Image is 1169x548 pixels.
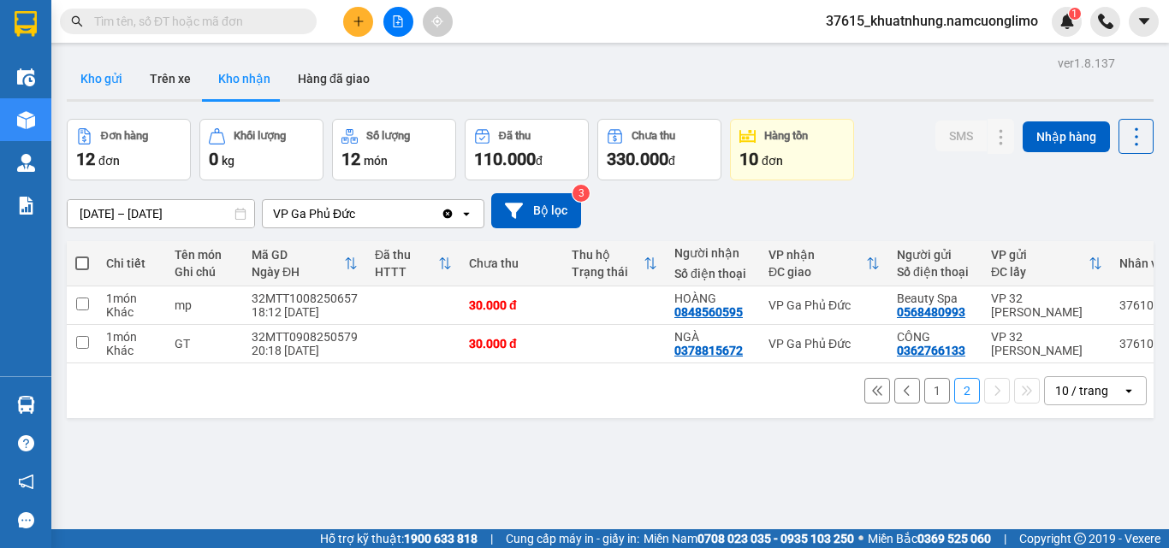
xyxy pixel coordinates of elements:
[357,205,359,222] input: Selected VP Ga Phủ Đức.
[252,305,358,319] div: 18:12 [DATE]
[764,130,808,142] div: Hàng tồn
[106,256,157,270] div: Chi tiết
[273,205,355,222] div: VP Ga Phủ Đức
[68,200,254,227] input: Select a date range.
[366,241,460,286] th: Toggle SortBy
[760,241,888,286] th: Toggle SortBy
[469,298,555,312] div: 30.000 đ
[175,298,234,312] div: mp
[15,11,37,37] img: logo-vxr
[768,248,866,262] div: VP nhận
[17,68,35,86] img: warehouse-icon
[1069,8,1081,20] sup: 1
[674,330,751,344] div: NGÀ
[441,207,454,221] svg: Clear value
[101,130,148,142] div: Đơn hàng
[991,330,1102,357] div: VP 32 [PERSON_NAME]
[252,265,344,279] div: Ngày ĐH
[572,248,644,262] div: Thu hộ
[697,532,854,545] strong: 0708 023 035 - 0935 103 250
[644,529,854,548] span: Miền Nam
[106,292,157,305] div: 1 món
[506,529,639,548] span: Cung cấp máy in - giấy in:
[491,193,581,228] button: Bộ lọc
[252,330,358,344] div: 32MTT0908250579
[1098,14,1113,29] img: phone-icon
[674,246,751,260] div: Người nhận
[341,149,360,169] span: 12
[768,298,880,312] div: VP Ga Phủ Đức
[674,292,751,305] div: HOÀNG
[1074,533,1086,545] span: copyright
[18,474,34,490] span: notification
[1129,7,1159,37] button: caret-down
[17,197,35,215] img: solution-icon
[252,248,344,262] div: Mã GD
[897,330,974,344] div: CÔNG
[573,185,590,202] sup: 3
[252,344,358,357] div: 20:18 [DATE]
[897,305,965,319] div: 0568480993
[343,7,373,37] button: plus
[175,337,234,351] div: GT
[199,119,323,180] button: Khối lượng0kg
[762,154,783,168] span: đơn
[136,58,205,99] button: Trên xe
[460,207,473,221] svg: open
[668,154,675,168] span: đ
[924,378,950,404] button: 1
[465,119,589,180] button: Đã thu110.000đ
[1059,14,1075,29] img: icon-new-feature
[897,344,965,357] div: 0362766133
[383,7,413,37] button: file-add
[1071,8,1077,20] span: 1
[353,15,365,27] span: plus
[935,121,987,151] button: SMS
[991,292,1102,319] div: VP 32 [PERSON_NAME]
[954,378,980,404] button: 2
[243,241,366,286] th: Toggle SortBy
[67,119,191,180] button: Đơn hàng12đơn
[106,344,157,357] div: Khác
[375,248,438,262] div: Đã thu
[1136,14,1152,29] span: caret-down
[17,111,35,129] img: warehouse-icon
[982,241,1111,286] th: Toggle SortBy
[632,130,675,142] div: Chưa thu
[284,58,383,99] button: Hàng đã giao
[858,535,863,542] span: ⚪️
[106,330,157,344] div: 1 món
[1023,121,1110,152] button: Nhập hàng
[404,532,478,545] strong: 1900 633 818
[252,292,358,305] div: 32MTT1008250657
[897,265,974,279] div: Số điện thoại
[1004,529,1006,548] span: |
[674,305,743,319] div: 0848560595
[366,130,410,142] div: Số lượng
[607,149,668,169] span: 330.000
[1122,384,1136,398] svg: open
[423,7,453,37] button: aim
[1058,54,1115,73] div: ver 1.8.137
[364,154,388,168] span: món
[768,265,866,279] div: ĐC giao
[222,154,234,168] span: kg
[76,149,95,169] span: 12
[739,149,758,169] span: 10
[917,532,991,545] strong: 0369 525 060
[730,119,854,180] button: Hàng tồn10đơn
[597,119,721,180] button: Chưa thu330.000đ
[320,529,478,548] span: Hỗ trợ kỹ thuật:
[499,130,531,142] div: Đã thu
[67,58,136,99] button: Kho gửi
[18,435,34,451] span: question-circle
[375,265,438,279] div: HTTT
[17,154,35,172] img: warehouse-icon
[812,10,1052,32] span: 37615_khuatnhung.namcuonglimo
[332,119,456,180] button: Số lượng12món
[868,529,991,548] span: Miền Bắc
[563,241,666,286] th: Toggle SortBy
[94,12,296,31] input: Tìm tên, số ĐT hoặc mã đơn
[175,265,234,279] div: Ghi chú
[431,15,443,27] span: aim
